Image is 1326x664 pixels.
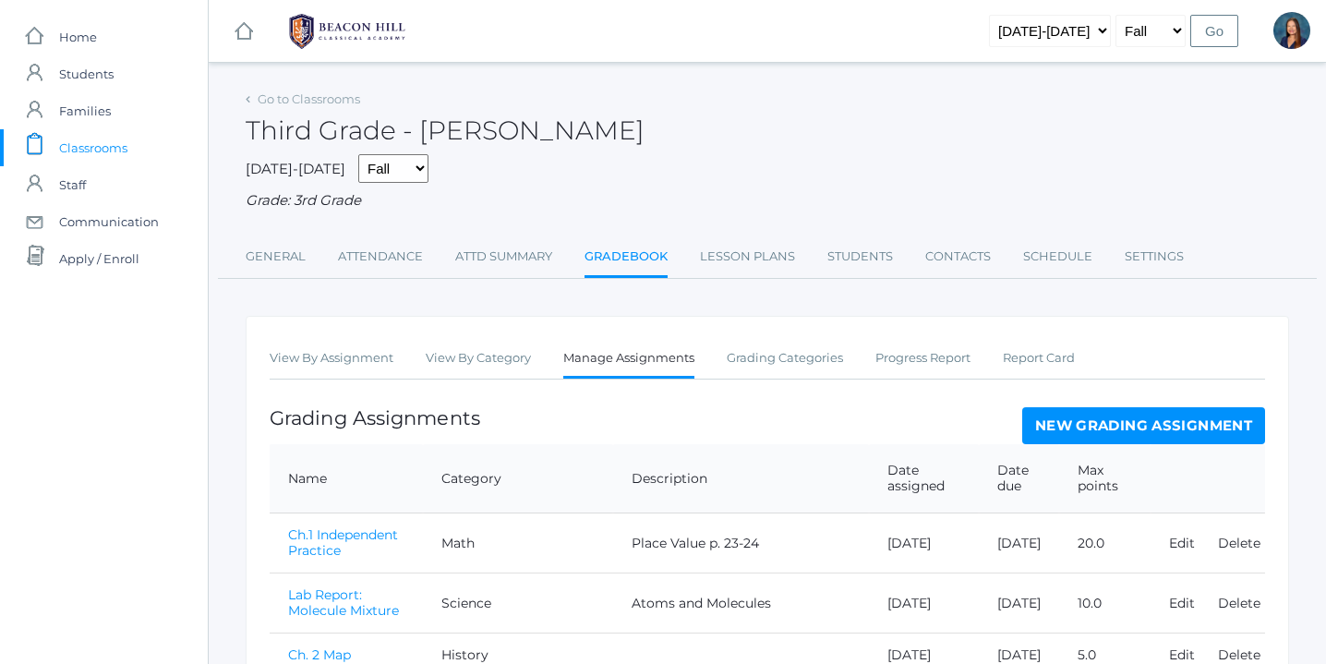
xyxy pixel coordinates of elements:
[1023,238,1092,275] a: Schedule
[288,586,399,619] a: Lab Report: Molecule Mixture
[59,166,86,203] span: Staff
[246,116,645,145] h2: Third Grade - [PERSON_NAME]
[59,18,97,55] span: Home
[1059,513,1150,573] td: 20.0
[1003,340,1075,377] a: Report Card
[246,238,306,275] a: General
[423,573,613,634] td: Science
[278,8,416,54] img: 1_BHCALogos-05.png
[59,203,159,240] span: Communication
[1218,646,1260,663] a: Delete
[246,160,345,177] span: [DATE]-[DATE]
[1218,535,1260,551] a: Delete
[869,444,979,513] th: Date assigned
[1059,444,1150,513] th: Max points
[869,513,979,573] td: [DATE]
[270,407,480,429] h1: Grading Assignments
[925,238,991,275] a: Contacts
[423,513,613,573] td: Math
[59,92,111,129] span: Families
[423,444,613,513] th: Category
[875,340,970,377] a: Progress Report
[270,340,393,377] a: View By Assignment
[455,238,552,275] a: Attd Summary
[613,573,869,634] td: Atoms and Molecules
[1273,12,1310,49] div: Lori Webster
[288,646,351,663] a: Ch. 2 Map
[59,55,114,92] span: Students
[1169,595,1195,611] a: Edit
[1169,535,1195,551] a: Edit
[827,238,893,275] a: Students
[426,340,531,377] a: View By Category
[1169,646,1195,663] a: Edit
[258,91,360,106] a: Go to Classrooms
[979,573,1060,634] td: [DATE]
[246,190,1289,211] div: Grade: 3rd Grade
[979,513,1060,573] td: [DATE]
[59,129,127,166] span: Classrooms
[979,444,1060,513] th: Date due
[1218,595,1260,611] a: Delete
[1125,238,1184,275] a: Settings
[563,340,694,380] a: Manage Assignments
[869,573,979,634] td: [DATE]
[613,513,869,573] td: Place Value p. 23-24
[1022,407,1265,444] a: New Grading Assignment
[338,238,423,275] a: Attendance
[613,444,869,513] th: Description
[585,238,668,278] a: Gradebook
[727,340,843,377] a: Grading Categories
[59,240,139,277] span: Apply / Enroll
[1059,573,1150,634] td: 10.0
[288,526,398,559] a: Ch.1 Independent Practice
[1190,15,1238,47] input: Go
[270,444,423,513] th: Name
[700,238,795,275] a: Lesson Plans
